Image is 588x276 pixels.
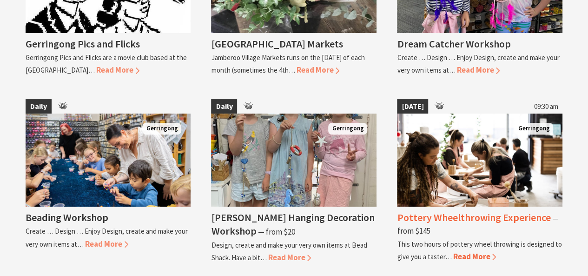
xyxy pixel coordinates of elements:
[96,65,139,75] span: Read More
[268,252,311,263] span: Read More
[26,99,191,264] a: Daily Workshops Activities Fun Things to Do in Gerringong Gerringong Beading Workshop Create … De...
[397,211,550,224] h4: Pottery Wheelthrowing Experience
[26,37,140,50] h4: Gerringong Pics and Flicks
[26,211,108,224] h4: Beading Workshop
[397,53,559,74] p: Create … Design … Enjoy Design, create and make your very own items at…
[211,211,374,237] h4: [PERSON_NAME] Hanging Decoration Workshop
[211,241,367,262] p: Design, create and make your very own items at Bead Shack. Have a bit…
[26,99,52,114] span: Daily
[397,99,562,264] a: [DATE] 09:30 am Picture of a group of people sitting at a pottery wheel making pots with clay a G...
[142,123,181,135] span: Gerringong
[398,113,428,145] button: Click to Favourite Pottery Wheelthrowing Experience
[397,99,428,114] span: [DATE]
[211,53,364,74] p: Jamberoo Village Markets runs on the [DATE] of each month (sometimes the 4th…
[26,53,187,74] p: Gerringong Pics and Flicks are a movie club based at the [GEOGRAPHIC_DATA]…
[85,239,128,249] span: Read More
[211,99,377,264] a: Daily Smiling happy children after their workshop class Gerringong [PERSON_NAME] Hanging Decorati...
[529,99,562,114] span: 09:30 am
[26,227,188,248] p: Create … Design … Enjoy Design, create and make your very own items at…
[296,65,339,75] span: Read More
[26,114,191,207] img: Workshops Activities Fun Things to Do in Gerringong
[328,123,367,135] span: Gerringong
[514,123,553,135] span: Gerringong
[211,99,237,114] span: Daily
[211,37,343,50] h4: [GEOGRAPHIC_DATA] Markets
[211,114,377,207] img: Smiling happy children after their workshop class
[258,227,295,237] span: ⁠— from $20
[453,251,496,262] span: Read More
[456,65,500,75] span: Read More
[397,114,562,207] img: Picture of a group of people sitting at a pottery wheel making pots with clay a
[397,240,562,261] p: This two hours of pottery wheel throwing is designed to give you a taster…
[397,37,510,50] h4: Dream Catcher Workshop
